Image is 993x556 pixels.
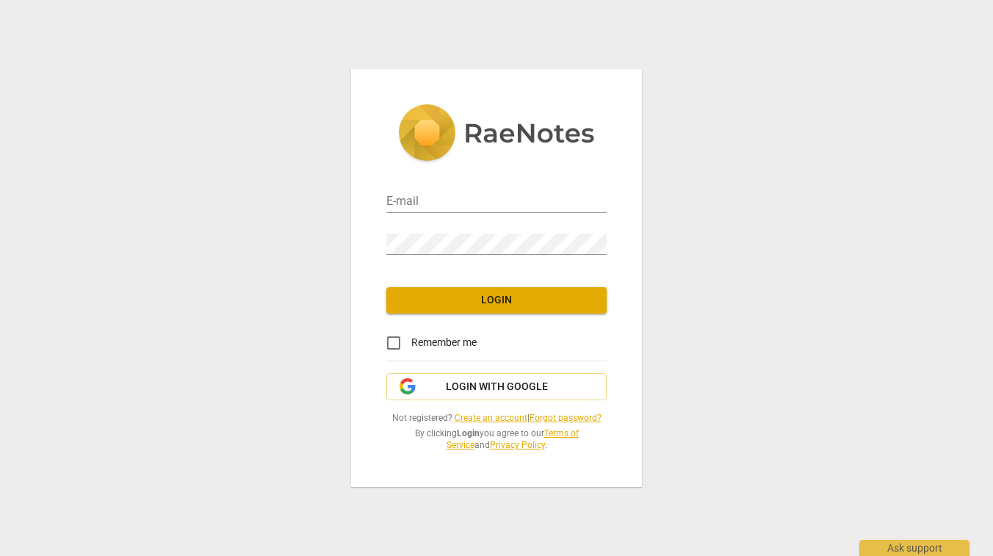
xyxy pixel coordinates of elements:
button: Login with Google [386,373,607,401]
span: Login with Google [446,380,548,394]
span: Remember me [411,335,477,350]
img: 5ac2273c67554f335776073100b6d88f.svg [398,104,595,165]
a: Terms of Service [447,428,579,451]
a: Forgot password? [530,413,602,423]
span: By clicking you agree to our and . [386,427,607,452]
span: Not registered? | [386,412,607,425]
div: Ask support [859,540,969,556]
b: Login [457,428,480,438]
span: Login [398,293,595,308]
a: Create an account [455,413,527,423]
button: Login [386,287,607,314]
a: Privacy Policy [490,440,545,450]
